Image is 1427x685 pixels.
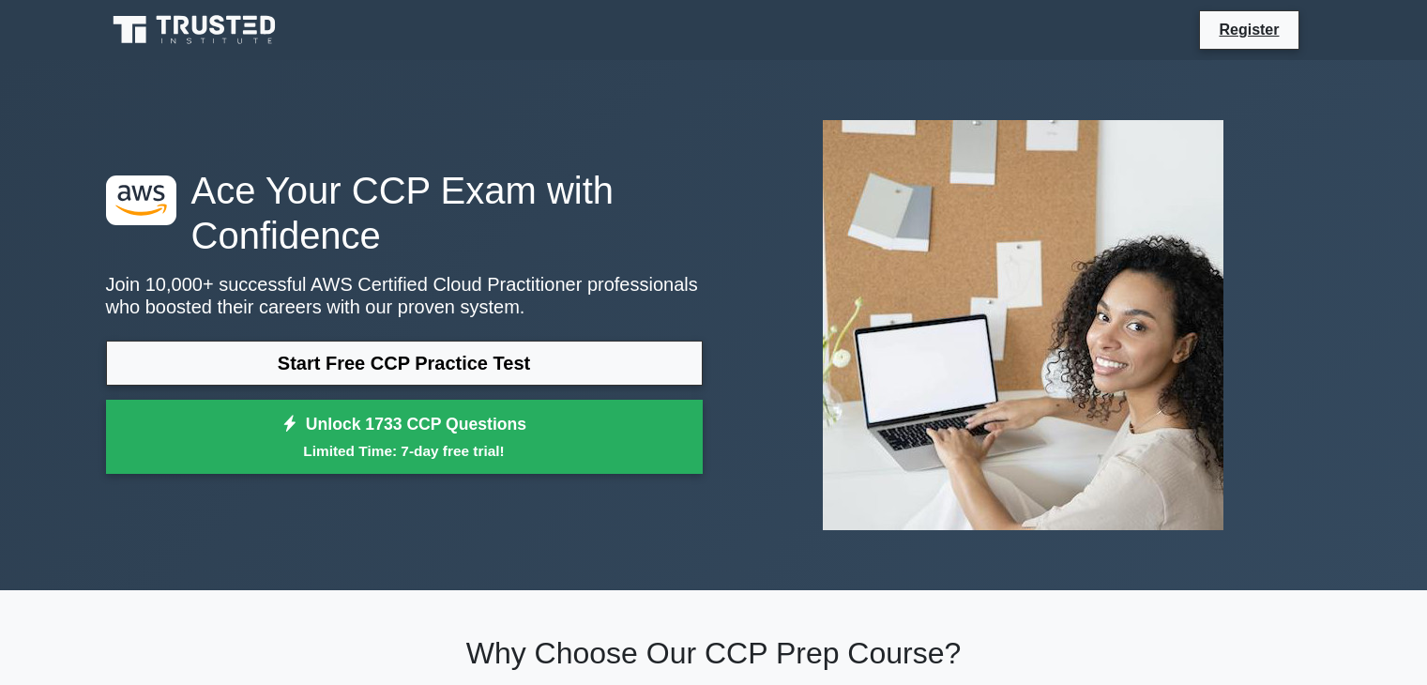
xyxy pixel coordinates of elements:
[106,273,703,318] p: Join 10,000+ successful AWS Certified Cloud Practitioner professionals who boosted their careers ...
[1207,18,1290,41] a: Register
[106,400,703,475] a: Unlock 1733 CCP QuestionsLimited Time: 7-day free trial!
[129,440,679,462] small: Limited Time: 7-day free trial!
[106,341,703,386] a: Start Free CCP Practice Test
[106,635,1322,671] h2: Why Choose Our CCP Prep Course?
[106,168,703,258] h1: Ace Your CCP Exam with Confidence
